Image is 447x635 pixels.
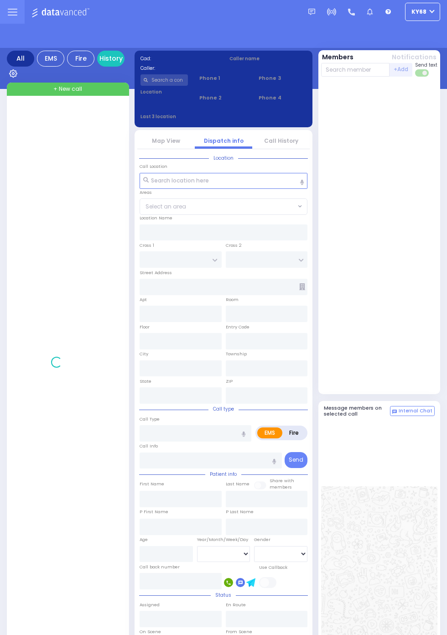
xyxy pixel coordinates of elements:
[229,55,307,62] label: Caller name
[264,137,298,145] a: Call History
[140,378,151,385] label: State
[140,215,172,221] label: Location Name
[37,51,64,67] div: EMS
[299,283,305,290] span: Other building occupants
[53,85,82,93] span: + New call
[259,94,307,102] span: Phone 4
[140,509,168,515] label: P First Name
[257,427,282,438] label: EMS
[226,509,254,515] label: P Last Name
[140,629,161,635] label: On Scene
[282,427,306,438] label: Fire
[226,324,249,330] label: Entry Code
[146,203,186,211] span: Select an area
[140,443,158,449] label: Call Info
[140,65,218,72] label: Caller:
[390,406,435,416] button: Internal Chat
[140,55,218,62] label: Cad:
[199,94,247,102] span: Phone 2
[415,68,430,78] label: Turn off text
[209,155,238,161] span: Location
[140,113,224,120] label: Last 3 location
[270,484,292,490] span: members
[415,62,437,68] span: Send text
[140,173,307,189] input: Search location here
[67,51,94,67] div: Fire
[392,410,397,414] img: comment-alt.png
[140,536,148,543] label: Age
[226,242,242,249] label: Cross 2
[392,52,437,62] button: Notifications
[197,536,250,543] div: Year/Month/Week/Day
[140,74,188,86] input: Search a contact
[199,74,247,82] span: Phone 1
[211,592,236,599] span: Status
[140,189,152,196] label: Areas
[208,406,239,412] span: Call type
[399,408,432,414] span: Internal Chat
[140,88,188,95] label: Location
[226,629,252,635] label: From Scene
[285,452,307,468] button: Send
[308,9,315,16] img: message.svg
[152,137,180,145] a: Map View
[270,478,294,484] small: Share with
[140,324,150,330] label: Floor
[31,6,92,18] img: Logo
[140,270,172,276] label: Street Address
[140,564,180,570] label: Call back number
[259,74,307,82] span: Phone 3
[411,8,426,16] span: ky68
[140,602,160,608] label: Assigned
[226,351,247,357] label: Township
[259,564,287,571] label: Use Callback
[140,416,160,422] label: Call Type
[226,602,246,608] label: En Route
[324,405,390,417] h5: Message members on selected call
[322,52,353,62] button: Members
[140,481,164,487] label: First Name
[204,137,244,145] a: Dispatch info
[405,3,440,21] button: ky68
[140,297,147,303] label: Apt
[254,536,270,543] label: Gender
[226,481,249,487] label: Last Name
[226,378,233,385] label: ZIP
[205,471,241,478] span: Patient info
[7,51,34,67] div: All
[140,242,154,249] label: Cross 1
[140,163,167,170] label: Call Location
[226,297,239,303] label: Room
[321,63,390,77] input: Search member
[97,51,125,67] a: History
[140,351,148,357] label: City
